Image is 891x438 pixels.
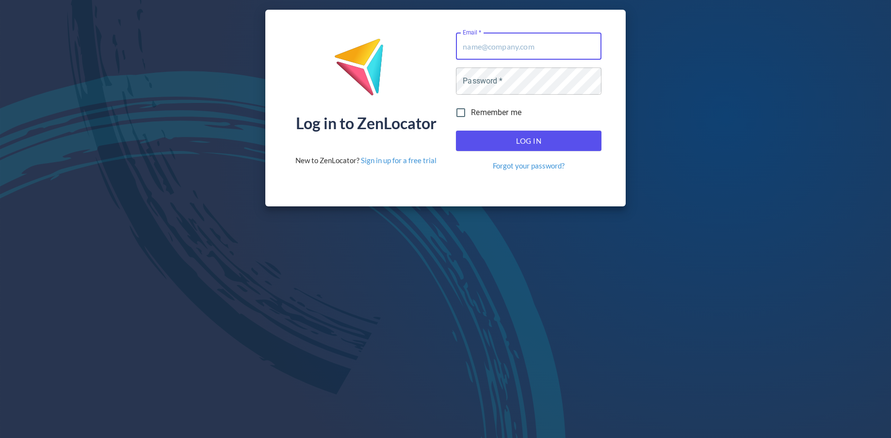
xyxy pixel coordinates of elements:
[296,116,437,131] div: Log in to ZenLocator
[456,33,601,60] input: name@company.com
[361,156,437,165] a: Sign in up for a free trial
[295,155,437,166] div: New to ZenLocator?
[467,135,591,147] span: Log In
[456,131,601,151] button: Log In
[471,107,521,118] span: Remember me
[334,38,399,103] img: ZenLocator
[493,161,565,171] a: Forgot your password?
